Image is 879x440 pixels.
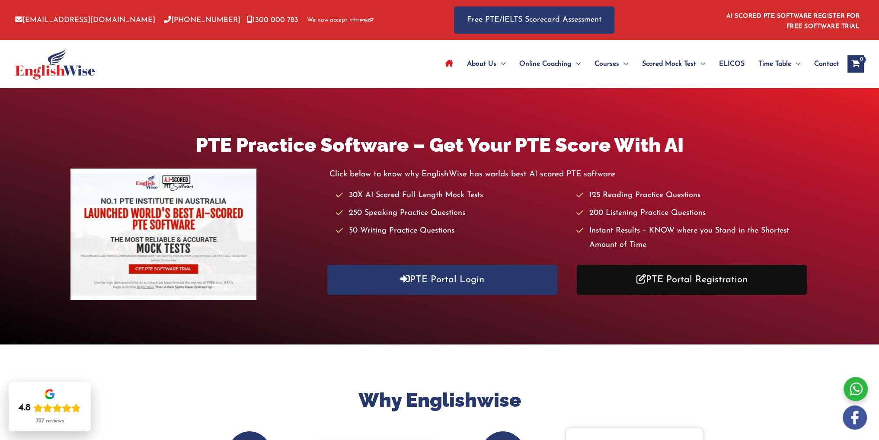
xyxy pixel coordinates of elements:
a: View Shopping Cart, empty [847,55,864,73]
a: Contact [807,49,839,79]
a: Free PTE/IELTS Scorecard Assessment [454,6,614,34]
div: 4.8 [19,402,31,414]
span: Courses [595,49,619,79]
a: Scored Mock TestMenu Toggle [635,49,712,79]
a: Time TableMenu Toggle [751,49,807,79]
a: Online CoachingMenu Toggle [512,49,588,79]
img: Afterpay-Logo [350,18,374,22]
span: Online Coaching [519,49,572,79]
h1: PTE Practice Software – Get Your PTE Score With AI [70,131,809,159]
img: white-facebook.png [843,405,867,430]
li: 50 Writing Practice Questions [336,224,568,238]
aside: Header Widget 1 [721,6,864,34]
li: 125 Reading Practice Questions [576,188,809,203]
span: Contact [814,49,839,79]
li: 200 Listening Practice Questions [576,206,809,220]
a: [EMAIL_ADDRESS][DOMAIN_NAME] [15,16,155,24]
li: 30X AI Scored Full Length Mock Tests [336,188,568,203]
a: 1300 000 783 [247,16,298,24]
span: Menu Toggle [619,49,628,79]
span: ELICOS [719,49,745,79]
span: Menu Toggle [696,49,705,79]
div: 727 reviews [36,418,64,424]
span: Menu Toggle [572,49,581,79]
span: We now accept [307,16,347,25]
span: About Us [467,49,496,79]
span: Menu Toggle [791,49,800,79]
a: AI SCORED PTE SOFTWARE REGISTER FOR FREE SOFTWARE TRIAL [726,13,860,30]
a: CoursesMenu Toggle [588,49,635,79]
h2: Why Englishwise [180,388,699,413]
a: ELICOS [712,49,751,79]
nav: Site Navigation: Main Menu [438,49,839,79]
div: Rating: 4.8 out of 5 [19,402,81,414]
p: Click below to know why EnglishWise has worlds best AI scored PTE software [329,167,809,182]
span: Scored Mock Test [642,49,696,79]
a: About UsMenu Toggle [460,49,512,79]
li: Instant Results – KNOW where you Stand in the Shortest Amount of Time [576,224,809,253]
li: 250 Speaking Practice Questions [336,206,568,220]
a: PTE Portal Login [327,265,557,295]
span: Time Table [758,49,791,79]
span: Menu Toggle [496,49,505,79]
a: PTE Portal Registration [577,265,807,295]
a: [PHONE_NUMBER] [164,16,240,24]
img: pte-institute-main [70,169,256,300]
img: cropped-ew-logo [15,48,95,80]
